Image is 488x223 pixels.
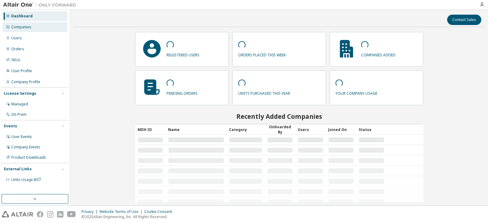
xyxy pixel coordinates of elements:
[81,209,99,214] div: Privacy
[229,125,263,134] div: Category
[11,177,41,182] span: Units Usage BI
[11,36,22,41] div: Users
[361,51,396,58] p: companies added
[4,91,36,96] div: License Settings
[99,209,144,214] div: Website Terms of Use
[11,58,20,62] div: SKUs
[267,124,293,135] div: Onboarded By
[2,211,33,218] img: altair_logo.svg
[11,112,27,117] div: On Prem
[238,51,286,58] p: orders placed this week
[57,211,63,218] img: linkedin.svg
[168,125,224,134] div: Name
[135,112,423,120] h2: Recently Added Companies
[359,125,384,134] div: Status
[447,15,481,25] button: Contact Sales
[11,134,32,139] div: User Events
[3,2,79,8] img: Altair One
[11,69,32,73] div: User Profile
[11,80,40,84] div: Company Profile
[4,167,32,172] div: External Links
[138,125,163,134] div: MDH ID
[37,211,43,218] img: facebook.svg
[144,209,176,214] div: Cookie Consent
[11,14,33,19] div: Dashboard
[335,89,377,96] p: your company usage
[47,211,53,218] img: instagram.svg
[167,51,199,58] p: registered users
[81,214,176,219] p: © 2025 Altair Engineering, Inc. All Rights Reserved.
[238,89,290,96] p: units purchased this year
[11,25,31,30] div: Companies
[4,124,17,129] div: Events
[67,211,76,218] img: youtube.svg
[167,89,198,96] p: pending orders
[11,145,40,150] div: Company Events
[11,47,24,51] div: Orders
[298,125,323,134] div: Users
[11,155,46,160] div: Product Downloads
[11,102,28,107] div: Managed
[328,125,354,134] div: Joined On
